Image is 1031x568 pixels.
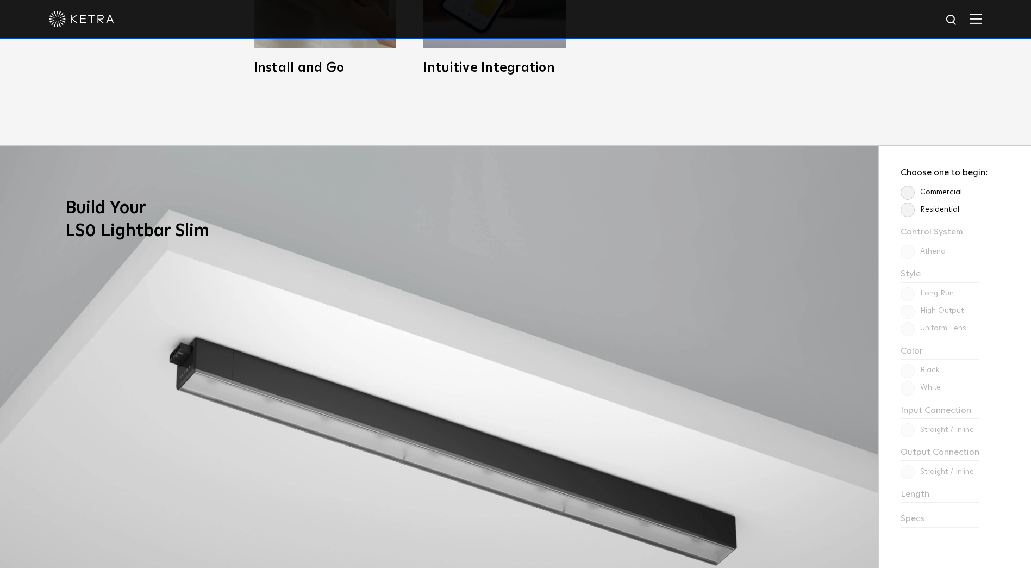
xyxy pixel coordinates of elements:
[423,61,566,75] h3: Intuitive Integration
[970,14,982,24] img: Hamburger%20Nav.svg
[901,205,959,214] label: Residential
[945,14,959,27] img: search icon
[49,11,114,27] img: ketra-logo-2019-white
[901,168,988,181] h3: Choose one to begin:
[254,61,396,75] h3: Install and Go
[901,188,962,197] label: Commercial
